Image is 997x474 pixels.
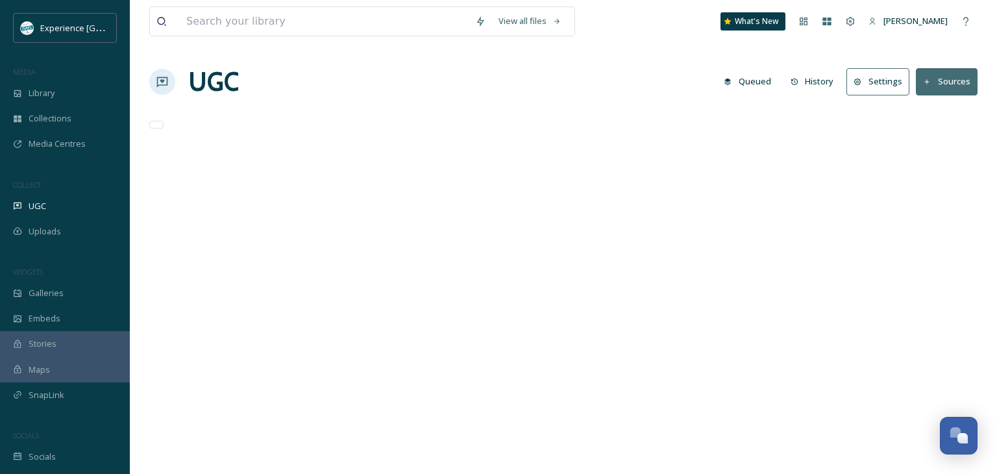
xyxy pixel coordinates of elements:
span: Collections [29,112,71,125]
span: MEDIA [13,67,36,77]
a: View all files [492,8,568,34]
a: History [784,69,847,94]
a: UGC [188,62,239,101]
button: Sources [916,68,978,95]
span: Library [29,87,55,99]
button: Queued [717,69,778,94]
input: Search your library [180,7,469,36]
a: What's New [720,12,785,31]
span: Maps [29,364,50,376]
span: Socials [29,451,56,463]
span: WIDGETS [13,267,43,277]
span: Experience [GEOGRAPHIC_DATA] [40,21,169,34]
span: Stories [29,338,56,350]
a: [PERSON_NAME] [862,8,954,34]
a: Settings [846,68,916,95]
a: Queued [717,69,784,94]
span: SnapLink [29,389,64,401]
span: UGC [29,200,46,212]
span: [PERSON_NAME] [883,15,948,27]
button: History [784,69,841,94]
span: Media Centres [29,138,86,150]
button: Open Chat [940,417,978,455]
span: Galleries [29,287,64,299]
span: Uploads [29,225,61,238]
button: Settings [846,68,909,95]
span: Embeds [29,312,60,325]
img: 24IZHUKKFBA4HCESFN4PRDEIEY.avif [21,21,34,34]
span: SOCIALS [13,430,39,440]
span: COLLECT [13,180,41,190]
